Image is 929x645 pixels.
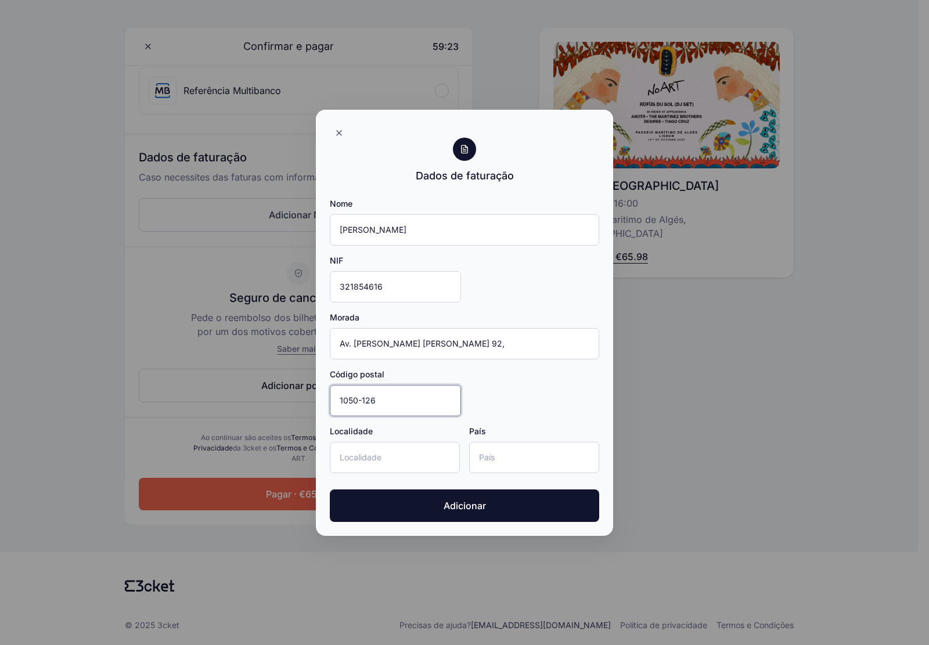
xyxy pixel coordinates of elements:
[330,369,384,380] label: Código postal
[330,255,343,266] label: NIF
[330,442,460,473] input: Localidade
[330,328,599,359] input: Morada
[330,312,359,323] label: Morada
[330,489,599,522] button: Adicionar
[469,442,599,473] input: País
[330,198,352,210] label: Nome
[444,499,486,513] span: Adicionar
[330,271,461,302] input: NIF
[330,426,373,437] label: Localidade
[469,426,486,437] label: País
[330,385,461,416] input: Código postal
[416,168,514,184] div: Dados de faturação
[330,214,599,246] input: Nome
